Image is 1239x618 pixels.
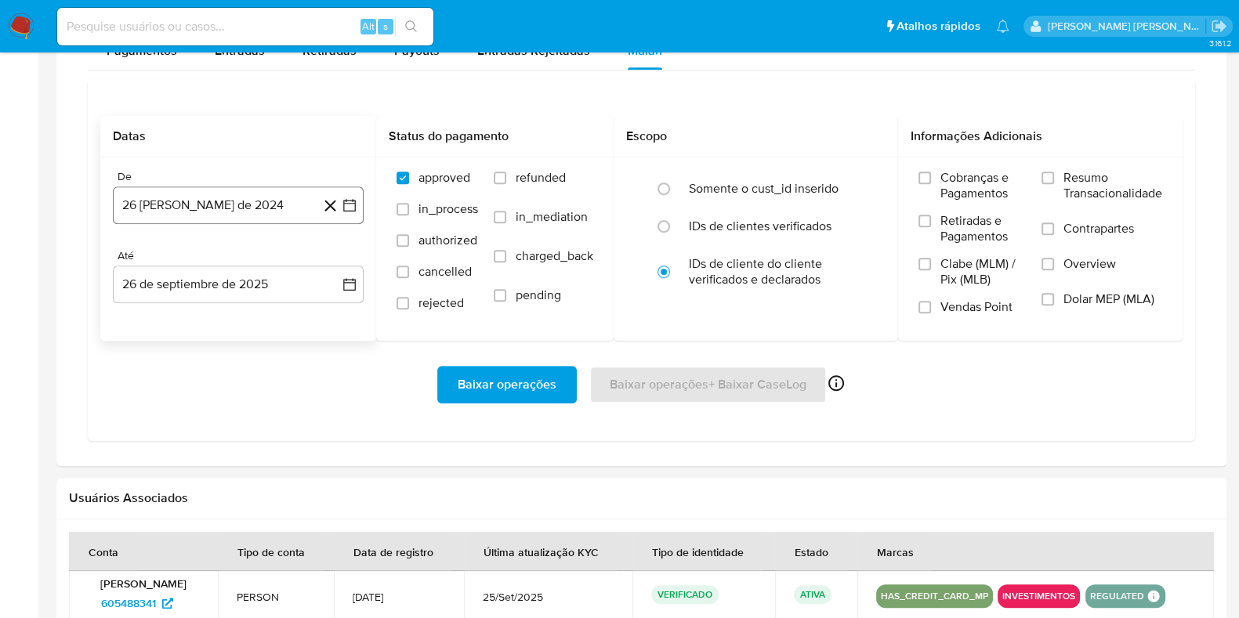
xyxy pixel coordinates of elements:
[1211,18,1227,34] a: Sair
[57,16,433,37] input: Pesquise usuários ou casos...
[996,20,1009,33] a: Notificações
[1208,37,1231,49] span: 3.161.2
[395,16,427,38] button: search-icon
[1048,19,1206,34] p: danilo.toledo@mercadolivre.com
[383,19,388,34] span: s
[362,19,375,34] span: Alt
[69,490,1214,506] h2: Usuários Associados
[897,18,980,34] span: Atalhos rápidos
